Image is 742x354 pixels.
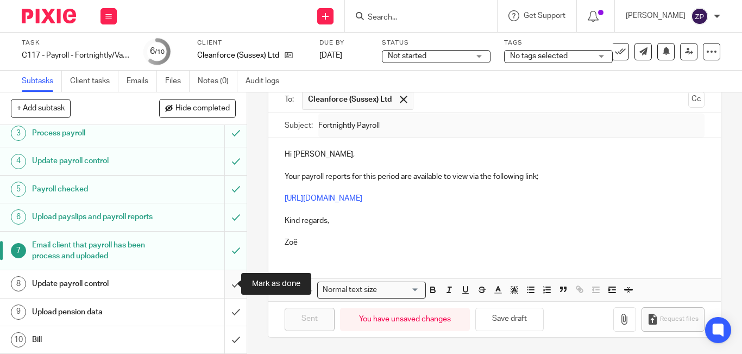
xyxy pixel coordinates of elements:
[319,39,368,47] label: Due by
[11,154,26,169] div: 4
[32,181,153,197] h1: Payroll checked
[32,304,153,320] h1: Upload pension data
[175,104,230,113] span: Hide completed
[159,99,236,117] button: Hide completed
[319,52,342,59] span: [DATE]
[165,71,190,92] a: Files
[285,308,335,331] input: Sent
[197,50,279,61] p: Cleanforce (Sussex) Ltd
[340,308,470,331] div: You have unsaved changes
[70,71,118,92] a: Client tasks
[660,315,699,324] span: Request files
[32,153,153,169] h1: Update payroll control
[320,284,379,296] span: Normal text size
[32,237,153,265] h1: Email client that payroll has been process and uploaded
[11,305,26,320] div: 9
[11,332,26,347] div: 10
[510,52,568,60] span: No tags selected
[32,276,153,292] h1: Update payroll control
[155,49,165,55] small: /10
[22,50,130,61] div: C117 - Payroll - Fortnightly/Variable wages/Pension
[11,209,26,225] div: 6
[11,182,26,197] div: 5
[380,284,419,296] input: Search for option
[382,39,491,47] label: Status
[32,125,153,141] h1: Process payroll
[22,9,76,23] img: Pixie
[11,243,26,258] div: 7
[285,149,705,160] p: Hi [PERSON_NAME],
[11,126,26,141] div: 3
[367,13,464,23] input: Search
[285,195,362,202] a: [URL][DOMAIN_NAME]
[688,91,705,108] button: Cc
[22,71,62,92] a: Subtasks
[150,45,165,58] div: 6
[504,39,613,47] label: Tags
[11,276,26,291] div: 8
[285,120,313,131] label: Subject:
[285,215,705,226] p: Kind regards,
[642,307,705,332] button: Request files
[22,39,130,47] label: Task
[198,71,237,92] a: Notes (0)
[285,94,297,105] label: To:
[626,10,686,21] p: [PERSON_NAME]
[285,237,705,248] p: Zoë
[246,71,287,92] a: Audit logs
[524,12,565,20] span: Get Support
[691,8,708,25] img: svg%3E
[308,94,392,105] span: Cleanforce (Sussex) Ltd
[475,308,544,331] button: Save draft
[317,282,426,299] div: Search for option
[32,209,153,225] h1: Upload payslips and payroll reports
[127,71,157,92] a: Emails
[11,99,71,117] button: + Add subtask
[32,332,153,348] h1: Bill
[285,171,705,182] p: Your payroll reports for this period are available to view via the following link;
[197,39,306,47] label: Client
[388,52,426,60] span: Not started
